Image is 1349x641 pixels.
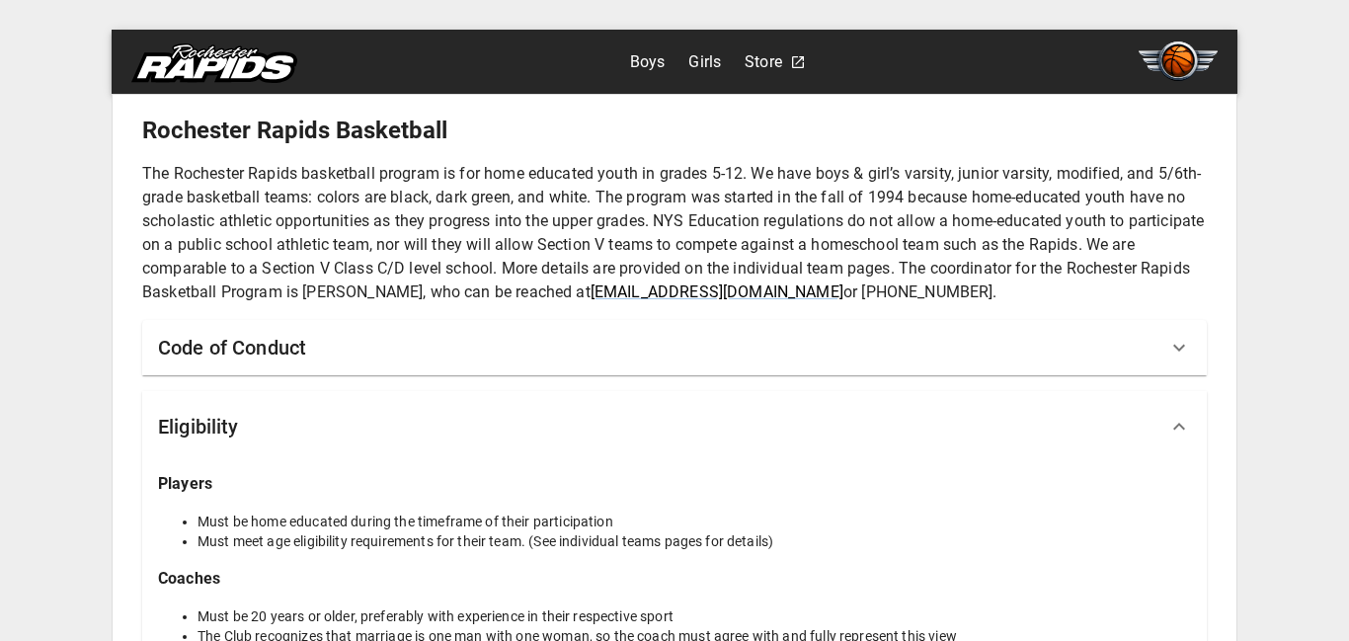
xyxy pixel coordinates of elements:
[142,162,1207,304] p: The Rochester Rapids basketball program is for home educated youth in grades 5-12. We have boys &...
[630,46,666,78] a: Boys
[688,46,721,78] a: Girls
[142,391,1207,462] div: Eligibility
[131,43,297,83] img: rapids.svg
[1139,41,1218,81] img: basketball.svg
[158,565,1191,593] h6: Coaches
[158,411,239,442] h6: Eligibility
[198,512,1191,531] li: Must be home educated during the timeframe of their participation
[158,470,1191,498] h6: Players
[745,46,782,78] a: Store
[142,115,1207,146] h5: Rochester Rapids Basketball
[198,606,1191,626] li: Must be 20 years or older, preferably with experience in their respective sport
[142,320,1207,375] div: Code of Conduct
[198,531,1191,551] li: Must meet age eligibility requirements for their team. (See individual teams pages for details)
[158,332,306,363] h6: Code of Conduct
[591,282,843,301] a: [EMAIL_ADDRESS][DOMAIN_NAME]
